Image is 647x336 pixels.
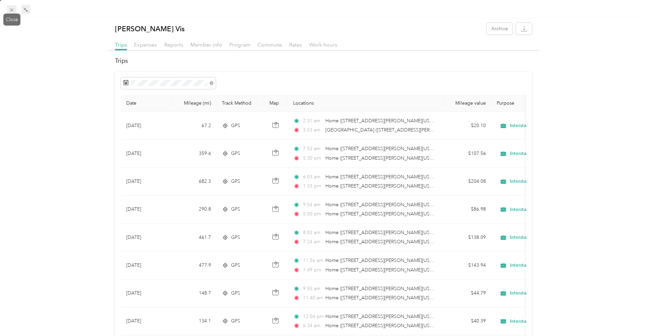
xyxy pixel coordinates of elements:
td: $107.56 [444,140,491,167]
span: GPS [231,234,240,241]
span: Interstates [510,123,533,129]
td: $44.79 [444,280,491,307]
span: Home ([STREET_ADDRESS][PERSON_NAME][US_STATE]) [325,295,448,301]
span: Trips [115,41,127,48]
span: Interstates [510,234,533,241]
span: 7:24 am [303,238,322,246]
span: 6:03 am [303,173,322,181]
td: [DATE] [121,168,172,196]
span: GPS [231,150,240,157]
span: GPS [231,289,240,297]
td: $40.39 [444,307,491,335]
th: Date [121,95,172,112]
td: [DATE] [121,307,172,335]
span: Interstates [510,290,533,296]
div: Close [3,14,20,25]
span: GPS [231,178,240,185]
span: Home ([STREET_ADDRESS][PERSON_NAME][US_STATE]) [325,118,448,124]
span: Home ([STREET_ADDRESS][PERSON_NAME][US_STATE]) [325,314,448,319]
td: 290.8 [172,196,216,224]
span: Home ([STREET_ADDRESS][PERSON_NAME][US_STATE]) [325,174,448,180]
span: Interstates [510,207,533,213]
span: 2:31 am [303,117,322,125]
td: $20.10 [444,112,491,140]
span: Home ([STREET_ADDRESS][PERSON_NAME][US_STATE]) [325,258,448,263]
span: Work hours [309,41,337,48]
span: Home ([STREET_ADDRESS][PERSON_NAME][US_STATE]) [325,230,448,235]
iframe: Everlance-gr Chat Button Frame [609,298,647,336]
th: Map [264,95,288,112]
td: $204.08 [444,168,491,196]
span: Home ([STREET_ADDRESS][PERSON_NAME][US_STATE]) [325,155,448,161]
td: 134.1 [172,307,216,335]
td: 477.9 [172,251,216,279]
td: $143.94 [444,251,491,279]
td: [DATE] [121,224,172,251]
span: 9:54 am [303,201,322,209]
span: Expenses [134,41,157,48]
td: 67.2 [172,112,216,140]
span: GPS [231,317,240,325]
span: 5:30 pm [303,155,322,162]
button: Archive [487,23,513,35]
span: 3:53 am [303,126,322,134]
th: Track Method [216,95,264,112]
span: Interstates [510,151,533,157]
td: $86.98 [444,196,491,224]
span: 11:56 am [303,257,322,264]
th: Mileage value [444,95,491,112]
span: Home ([STREET_ADDRESS][PERSON_NAME][US_STATE]) [325,211,448,217]
h2: Trips [115,56,532,66]
span: 11:40 am [303,294,322,302]
span: [GEOGRAPHIC_DATA] ([STREET_ADDRESS][PERSON_NAME][US_STATE]) [325,127,484,133]
span: GPS [231,122,240,129]
span: Interstates [510,178,533,184]
span: 9:55 am [303,285,322,293]
span: 12:04 pm [303,313,322,320]
td: $138.09 [444,224,491,251]
th: Mileage (mi) [172,95,216,112]
span: GPS [231,206,240,213]
td: [DATE] [121,280,172,307]
td: 148.7 [172,280,216,307]
td: 359.6 [172,140,216,167]
span: 6:34 am [303,322,322,330]
span: Interstates [510,318,533,324]
span: Member info [190,41,222,48]
span: 7:53 am [303,145,322,153]
td: [DATE] [121,140,172,167]
span: 8:03 am [303,229,322,236]
td: [DATE] [121,196,172,224]
span: 5:00 pm [303,210,322,218]
th: Locations [288,95,444,112]
span: Interstates [510,262,533,268]
span: Home ([STREET_ADDRESS][PERSON_NAME][US_STATE]) [325,323,448,329]
span: Home ([STREET_ADDRESS][PERSON_NAME][US_STATE]) [325,183,448,189]
td: 682.3 [172,168,216,196]
th: Purpose [491,95,586,112]
td: [DATE] [121,112,172,140]
span: Home ([STREET_ADDRESS][PERSON_NAME][US_STATE]) [325,267,448,273]
p: [PERSON_NAME] Vis [115,23,185,35]
span: Rates [289,41,302,48]
span: Home ([STREET_ADDRESS][PERSON_NAME][US_STATE]) [325,146,448,152]
span: 1:49 pm [303,266,322,274]
span: Home ([STREET_ADDRESS][PERSON_NAME][US_STATE]) [325,202,448,208]
span: Home ([STREET_ADDRESS][PERSON_NAME][US_STATE]) [325,239,448,245]
span: 1:33 pm [303,182,322,190]
span: GPS [231,262,240,269]
span: Commute [258,41,282,48]
span: Home ([STREET_ADDRESS][PERSON_NAME][US_STATE]) [325,286,448,291]
span: Program [229,41,250,48]
td: 461.7 [172,224,216,251]
span: Reports [164,41,183,48]
td: [DATE] [121,251,172,279]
